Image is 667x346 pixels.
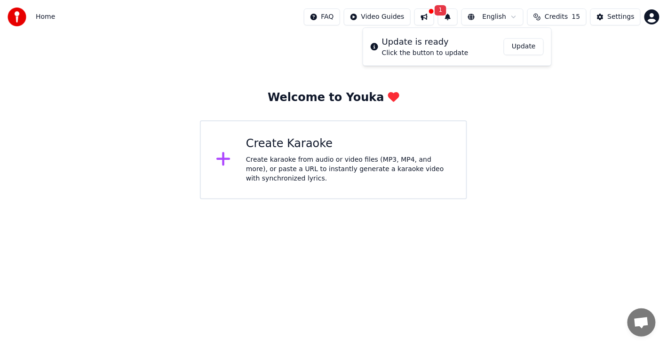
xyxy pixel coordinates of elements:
button: Video Guides [344,8,411,25]
div: Create karaoke from audio or video files (MP3, MP4, and more), or paste a URL to instantly genera... [246,155,451,183]
div: Update is ready [382,35,468,48]
img: youka [8,8,26,26]
button: Settings [590,8,641,25]
div: Settings [608,12,635,22]
span: 1 [435,5,447,16]
div: Click the button to update [382,48,468,58]
nav: breadcrumb [36,12,55,22]
div: Create Karaoke [246,136,451,151]
button: Credits15 [527,8,586,25]
button: FAQ [304,8,340,25]
button: 1 [438,8,458,25]
div: Welcome to Youka [268,90,399,105]
span: Home [36,12,55,22]
a: Otwarty czat [627,308,656,337]
span: 15 [572,12,580,22]
span: Credits [545,12,568,22]
button: Update [504,38,544,55]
